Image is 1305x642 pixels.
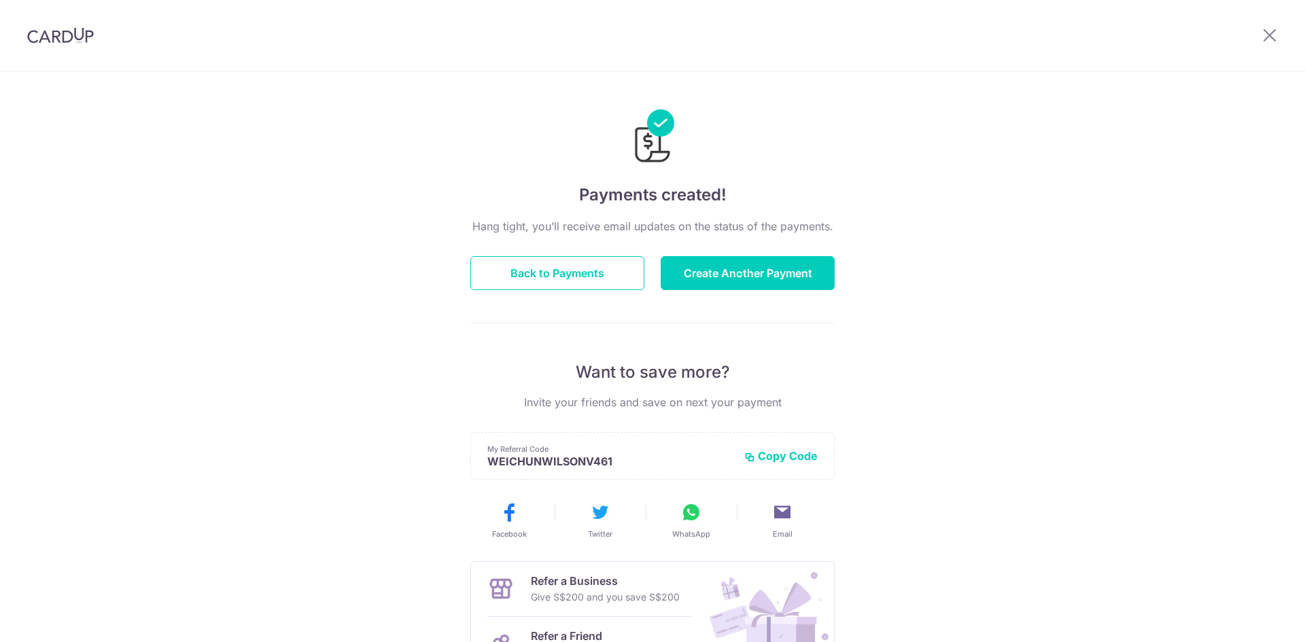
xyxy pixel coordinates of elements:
p: My Referral Code [487,444,733,454]
button: Email [742,501,822,539]
span: WhatsApp [672,529,710,539]
button: Copy Code [744,449,818,463]
p: Refer a Business [531,573,680,589]
button: WhatsApp [651,501,731,539]
p: WEICHUNWILSONV461 [487,454,733,468]
button: Facebook [469,501,549,539]
img: CardUp [27,27,94,43]
span: Email [773,529,793,539]
p: Invite your friends and save on next your payment [470,394,835,410]
button: Twitter [560,501,640,539]
button: Create Another Payment [661,256,835,290]
span: Facebook [492,529,527,539]
p: Want to save more? [470,361,835,383]
h4: Payments created! [470,183,835,207]
img: Payments [631,109,674,166]
p: Give S$200 and you save S$200 [531,589,680,605]
p: Hang tight, you’ll receive email updates on the status of the payments. [470,218,835,234]
span: Twitter [588,529,612,539]
button: Back to Payments [470,256,644,290]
